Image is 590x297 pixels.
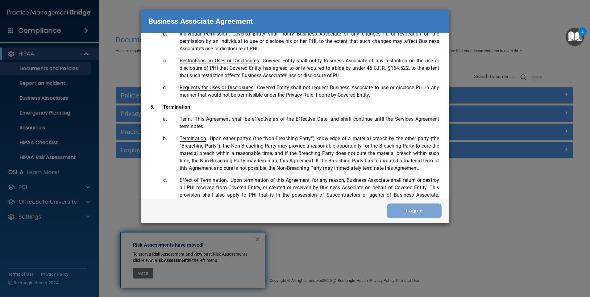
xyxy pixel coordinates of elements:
[180,85,253,91] span: Requests for Uses or Disclosures
[180,85,255,90] span: .
[180,177,227,183] span: Effect of Termination
[180,58,260,64] span: .
[483,253,583,278] iframe: Drift Widget Chat Controller
[168,84,439,99] li: Covered Entity shall not request Business Associate to use or disclose PHI in any manner that wou...
[180,136,207,141] span: .
[168,57,439,79] li: Covered Entity shall notify Business Associate of any restriction on the use or disclosure of PHI...
[148,15,253,28] p: Business Associate Agreement
[180,177,228,183] span: .
[168,115,439,130] li: This Agreement shall be effective as of the Effective Date, and shall continue until the Services...
[180,116,192,122] span: .
[180,136,206,142] span: Termination
[180,31,229,37] span: Individual Permission
[168,177,439,243] li: Upon termination of this Agreement, for any reason, Business Associate shall return or destroy al...
[387,203,442,218] button: I Agree
[180,31,230,37] span: .
[581,31,584,40] div: 2
[180,58,259,64] span: Restrictions on Uses or Disclosures
[163,103,439,111] p: Termination
[168,30,439,52] li: Covered Entity shall notify Business Associate of any changes in, or revocation of, the permissio...
[566,28,584,46] button: Open Resource Center, 2 new notifications
[180,116,191,122] span: Term
[168,135,439,172] li: Upon either party’s (the “Non-Breaching Party”) knowledge of a material breach by the other party...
